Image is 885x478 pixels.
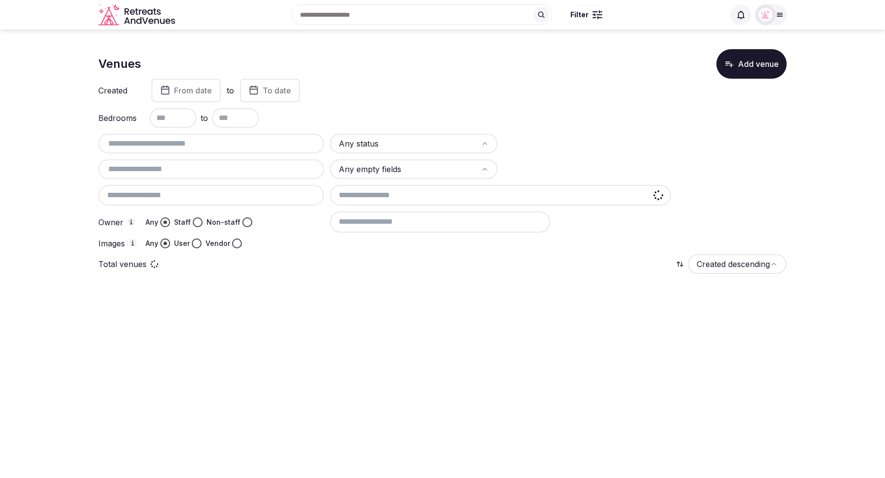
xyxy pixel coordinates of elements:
label: Vendor [206,239,230,248]
a: Visit the homepage [98,4,177,26]
label: to [227,85,234,96]
label: Images [98,239,138,248]
button: To date [240,79,300,102]
p: Total venues [98,259,147,269]
button: Owner [127,218,135,226]
label: Staff [174,217,191,227]
label: Non-staff [206,217,240,227]
button: From date [151,79,221,102]
span: Filter [570,10,589,20]
span: To date [263,86,291,95]
span: From date [174,86,212,95]
button: Filter [564,5,609,24]
span: to [201,112,208,124]
label: User [174,239,190,248]
h1: Venues [98,56,141,72]
label: Owner [98,218,138,227]
svg: Retreats and Venues company logo [98,4,177,26]
button: Images [129,239,137,247]
img: Matt Grant Oakes [759,8,772,22]
label: Created [98,87,138,94]
button: Add venue [716,49,787,79]
label: Bedrooms [98,114,138,122]
label: Any [146,239,158,248]
label: Any [146,217,158,227]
